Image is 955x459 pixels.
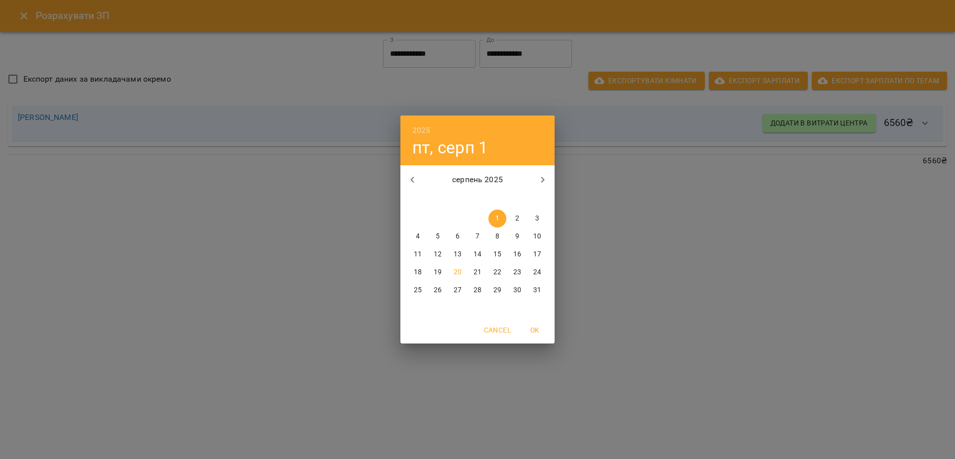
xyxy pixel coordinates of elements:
[429,228,447,245] button: 5
[523,324,547,336] span: OK
[488,263,506,281] button: 22
[513,249,521,259] p: 16
[528,195,546,205] span: нд
[469,263,486,281] button: 21
[434,285,442,295] p: 26
[513,267,521,277] p: 23
[429,281,447,299] button: 26
[429,263,447,281] button: 19
[474,285,481,295] p: 28
[429,195,447,205] span: вт
[533,249,541,259] p: 17
[454,285,462,295] p: 27
[495,231,499,241] p: 8
[533,231,541,241] p: 10
[488,245,506,263] button: 15
[493,267,501,277] p: 22
[508,195,526,205] span: сб
[409,228,427,245] button: 4
[412,137,488,158] button: пт, серп 1
[515,231,519,241] p: 9
[454,249,462,259] p: 13
[449,263,467,281] button: 20
[480,321,515,339] button: Cancel
[493,249,501,259] p: 15
[434,267,442,277] p: 19
[409,281,427,299] button: 25
[528,210,546,228] button: 3
[528,263,546,281] button: 24
[454,267,462,277] p: 20
[528,228,546,245] button: 10
[508,245,526,263] button: 16
[515,214,519,224] p: 2
[449,245,467,263] button: 13
[474,267,481,277] p: 21
[488,281,506,299] button: 29
[414,267,422,277] p: 18
[508,228,526,245] button: 9
[488,195,506,205] span: пт
[449,281,467,299] button: 27
[488,210,506,228] button: 1
[412,123,431,137] button: 2025
[533,267,541,277] p: 24
[533,285,541,295] p: 31
[449,195,467,205] span: ср
[528,281,546,299] button: 31
[519,321,551,339] button: OK
[449,228,467,245] button: 6
[469,228,486,245] button: 7
[508,210,526,228] button: 2
[508,263,526,281] button: 23
[508,281,526,299] button: 30
[469,281,486,299] button: 28
[476,231,479,241] p: 7
[409,245,427,263] button: 11
[434,249,442,259] p: 12
[416,231,420,241] p: 4
[409,195,427,205] span: пн
[535,214,539,224] p: 3
[409,263,427,281] button: 18
[484,324,511,336] span: Cancel
[495,214,499,224] p: 1
[414,249,422,259] p: 11
[493,285,501,295] p: 29
[488,228,506,245] button: 8
[429,245,447,263] button: 12
[474,249,481,259] p: 14
[424,174,531,186] p: серпень 2025
[469,245,486,263] button: 14
[513,285,521,295] p: 30
[414,285,422,295] p: 25
[436,231,440,241] p: 5
[528,245,546,263] button: 17
[456,231,460,241] p: 6
[469,195,486,205] span: чт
